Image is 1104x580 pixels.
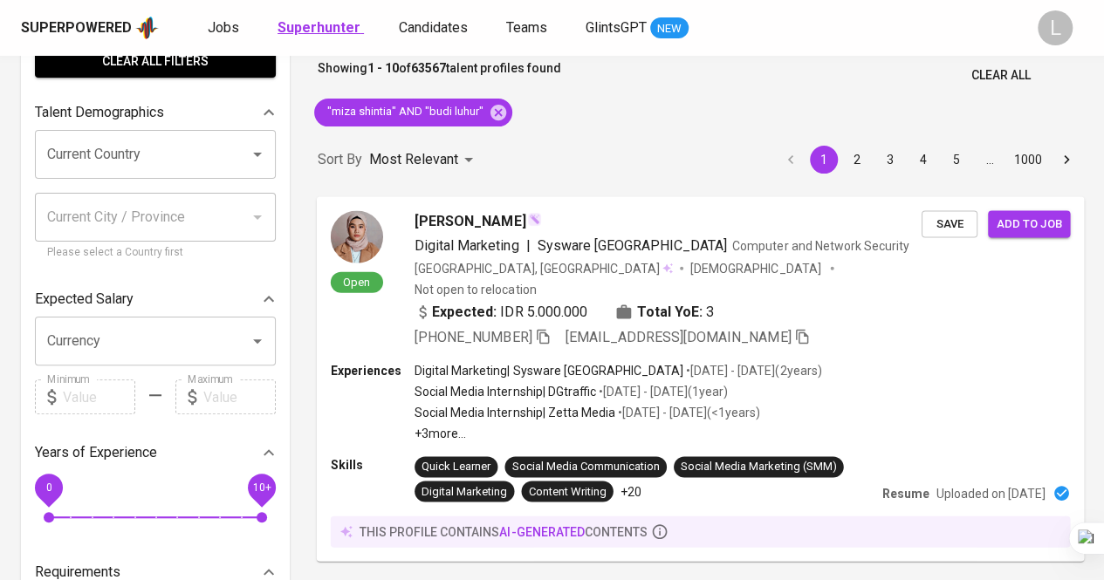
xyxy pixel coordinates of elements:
[843,146,871,174] button: Go to page 2
[1038,10,1073,45] div: L
[415,280,536,297] p: Not open to relocation
[683,361,821,379] p: • [DATE] - [DATE] ( 2 years )
[566,328,792,345] span: [EMAIL_ADDRESS][DOMAIN_NAME]
[399,17,471,39] a: Candidates
[415,383,596,400] p: Social Media Internship | DGtraffic
[35,289,134,310] p: Expected Salary
[369,144,479,176] div: Most Relevant
[63,379,135,414] input: Value
[943,146,970,174] button: Go to page 5
[35,435,276,470] div: Years of Experience
[681,459,837,475] div: Social Media Marketing (SMM)
[650,20,689,38] span: NEW
[499,524,584,538] span: AI-generated
[876,146,904,174] button: Go to page 3
[586,19,647,36] span: GlintsGPT
[621,482,641,500] p: +20
[45,481,51,494] span: 0
[415,361,683,379] p: Digital Marketing | Sysware [GEOGRAPHIC_DATA]
[415,259,673,276] div: [GEOGRAPHIC_DATA], [GEOGRAPHIC_DATA]
[278,17,364,39] a: Superhunter
[706,301,714,322] span: 3
[637,301,703,322] b: Total YoE:
[318,149,362,170] p: Sort By
[415,301,587,322] div: IDR 5.000.000
[971,65,1031,86] span: Clear All
[922,210,977,237] button: Save
[314,104,494,120] span: "miza shintia" AND "budi luhur"
[35,442,157,463] p: Years of Experience
[360,522,648,540] p: this profile contains contents
[314,99,512,126] div: "miza shintia" AND "budi luhur"
[135,15,159,41] img: app logo
[506,17,551,39] a: Teams
[422,483,507,500] div: Digital Marketing
[245,142,270,167] button: Open
[964,59,1038,92] button: Clear All
[774,146,1083,174] nav: pagination navigation
[596,383,728,400] p: • [DATE] - [DATE] ( 1 year )
[21,18,132,38] div: Superpowered
[35,95,276,130] div: Talent Demographics
[318,197,1083,561] a: Open[PERSON_NAME]Digital Marketing|Sysware [GEOGRAPHIC_DATA]Computer and Network Security[GEOGRAP...
[506,19,547,36] span: Teams
[47,244,264,262] p: Please select a Country first
[882,484,929,502] p: Resume
[732,238,909,252] span: Computer and Network Security
[203,379,276,414] input: Value
[1009,146,1047,174] button: Go to page 1000
[208,19,239,36] span: Jobs
[336,274,377,289] span: Open
[422,459,490,475] div: Quick Learner
[615,404,760,421] p: • [DATE] - [DATE] ( <1 years )
[208,17,243,39] a: Jobs
[976,151,1004,168] div: …
[511,459,660,475] div: Social Media Communication
[245,329,270,353] button: Open
[35,282,276,317] div: Expected Salary
[810,146,838,174] button: page 1
[367,61,399,75] b: 1 - 10
[399,19,468,36] span: Candidates
[331,210,383,263] img: 16ccb143e78b036057d114073b83f6d4.jpg
[415,210,525,231] span: [PERSON_NAME]
[331,456,415,474] p: Skills
[411,61,446,75] b: 63567
[369,149,458,170] p: Most Relevant
[49,51,262,72] span: Clear All filters
[527,212,541,226] img: magic_wand.svg
[35,102,164,123] p: Talent Demographics
[252,481,271,494] span: 10+
[331,361,415,379] p: Experiences
[415,236,518,253] span: Digital Marketing
[318,59,561,92] p: Showing of talent profiles found
[1053,146,1080,174] button: Go to next page
[21,15,159,41] a: Superpoweredapp logo
[936,484,1046,502] p: Uploaded on [DATE]
[997,214,1061,234] span: Add to job
[415,425,821,442] p: +3 more ...
[525,235,530,256] span: |
[586,17,689,39] a: GlintsGPT NEW
[537,236,727,253] span: Sysware [GEOGRAPHIC_DATA]
[35,45,276,78] button: Clear All filters
[432,301,497,322] b: Expected:
[690,259,823,276] span: [DEMOGRAPHIC_DATA]
[415,404,615,421] p: Social Media Internship | Zetta Media
[415,328,531,345] span: [PHONE_NUMBER]
[930,214,969,234] span: Save
[988,210,1070,237] button: Add to job
[909,146,937,174] button: Go to page 4
[278,19,360,36] b: Superhunter
[528,483,606,500] div: Content Writing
